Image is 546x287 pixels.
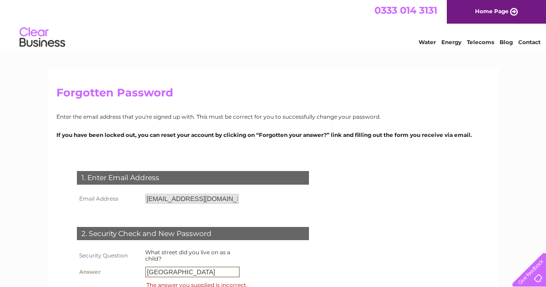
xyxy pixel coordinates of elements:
h2: Forgotten Password [56,86,490,104]
label: What street did you live on as a child? [145,249,230,262]
img: logo.png [19,24,66,51]
a: Telecoms [467,39,494,45]
a: 0333 014 3131 [374,5,437,16]
div: Clear Business is a trading name of Verastar Limited (registered in [GEOGRAPHIC_DATA] No. 3667643... [59,5,489,44]
a: Energy [441,39,461,45]
p: Enter the email address that you're signed up with. This must be correct for you to successfully ... [56,112,490,121]
a: Contact [518,39,541,45]
p: If you have been locked out, you can reset your account by clicking on “Forgotten your answer?” l... [56,131,490,139]
th: Email Address [75,191,143,206]
div: 1. Enter Email Address [77,171,309,185]
th: Security Question [75,247,143,264]
a: Blog [500,39,513,45]
div: 2. Security Check and New Password [77,227,309,241]
th: Answer [75,264,143,280]
a: Water [419,39,436,45]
